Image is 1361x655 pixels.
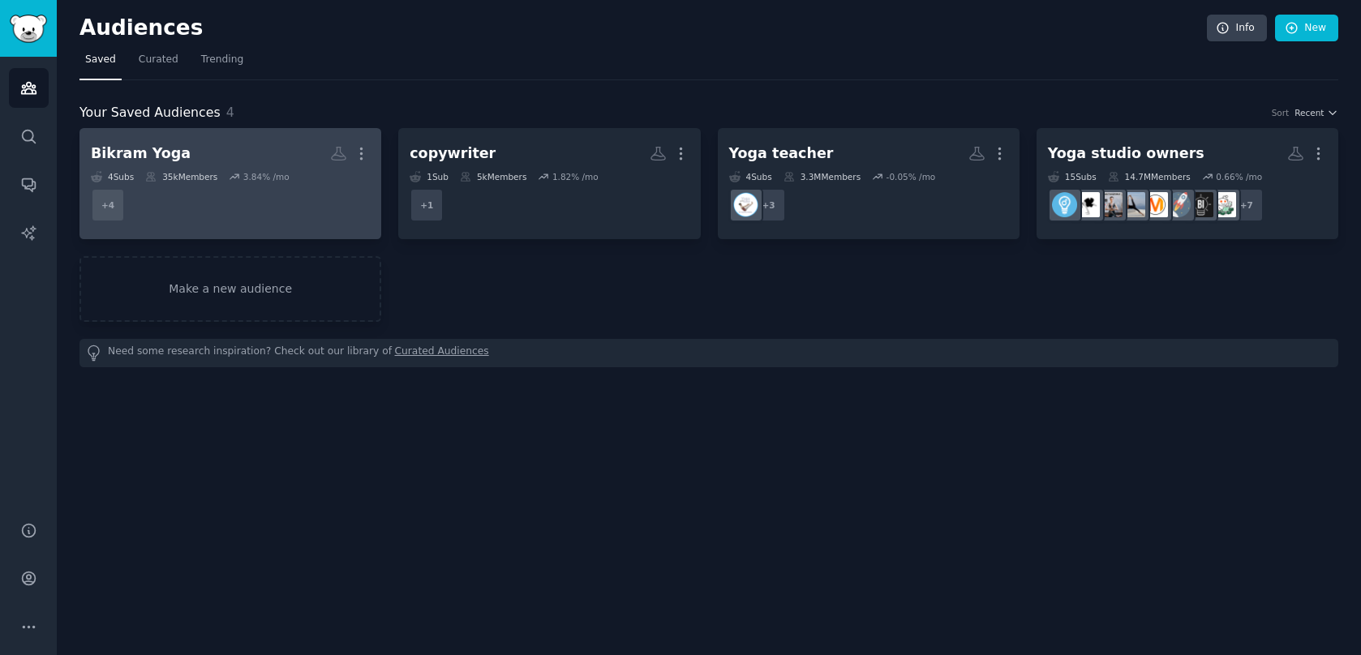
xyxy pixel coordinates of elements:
[1075,192,1100,217] img: OnlineYogaTraining
[243,171,290,182] div: 3.84 % /mo
[1120,192,1145,217] img: sourceofyoga
[195,47,249,80] a: Trending
[10,15,47,43] img: GummySearch logo
[1166,192,1191,217] img: startups
[91,143,191,164] div: Bikram Yoga
[226,105,234,120] span: 4
[201,53,243,67] span: Trending
[79,15,1207,41] h2: Audiences
[395,345,489,362] a: Curated Audiences
[1188,192,1213,217] img: Business_Ideas
[1294,107,1338,118] button: Recent
[410,171,449,182] div: 1 Sub
[752,188,786,222] div: + 3
[79,128,381,239] a: Bikram Yoga4Subs35kMembers3.84% /mo+4
[1048,171,1097,182] div: 15 Sub s
[145,171,217,182] div: 35k Members
[133,47,184,80] a: Curated
[1143,192,1168,217] img: marketing
[1108,171,1191,182] div: 14.7M Members
[1211,192,1236,217] img: thesidehustle
[887,171,936,182] div: -0.05 % /mo
[398,128,700,239] a: copywriter1Sub5kMembers1.82% /mo+1
[1275,15,1338,42] a: New
[718,128,1020,239] a: Yoga teacher4Subs3.3MMembers-0.05% /mo+3YogawithAmit
[784,171,861,182] div: 3.3M Members
[1230,188,1264,222] div: + 7
[733,192,758,217] img: YogawithAmit
[79,103,221,123] span: Your Saved Audiences
[91,188,125,222] div: + 4
[410,188,444,222] div: + 1
[91,171,134,182] div: 4 Sub s
[79,47,122,80] a: Saved
[729,171,772,182] div: 4 Sub s
[1216,171,1262,182] div: 0.66 % /mo
[1048,143,1204,164] div: Yoga studio owners
[729,143,834,164] div: Yoga teacher
[460,171,526,182] div: 5k Members
[79,256,381,322] a: Make a new audience
[552,171,599,182] div: 1.82 % /mo
[1294,107,1324,118] span: Recent
[1272,107,1290,118] div: Sort
[1037,128,1338,239] a: Yoga studio owners15Subs14.7MMembers0.66% /mo+7thesidehustleBusiness_Ideasstartupsmarketingsource...
[1052,192,1077,217] img: Entrepreneur
[79,339,1338,367] div: Need some research inspiration? Check out our library of
[139,53,178,67] span: Curated
[1207,15,1267,42] a: Info
[85,53,116,67] span: Saved
[410,143,496,164] div: copywriter
[1097,192,1123,217] img: YogaSchool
